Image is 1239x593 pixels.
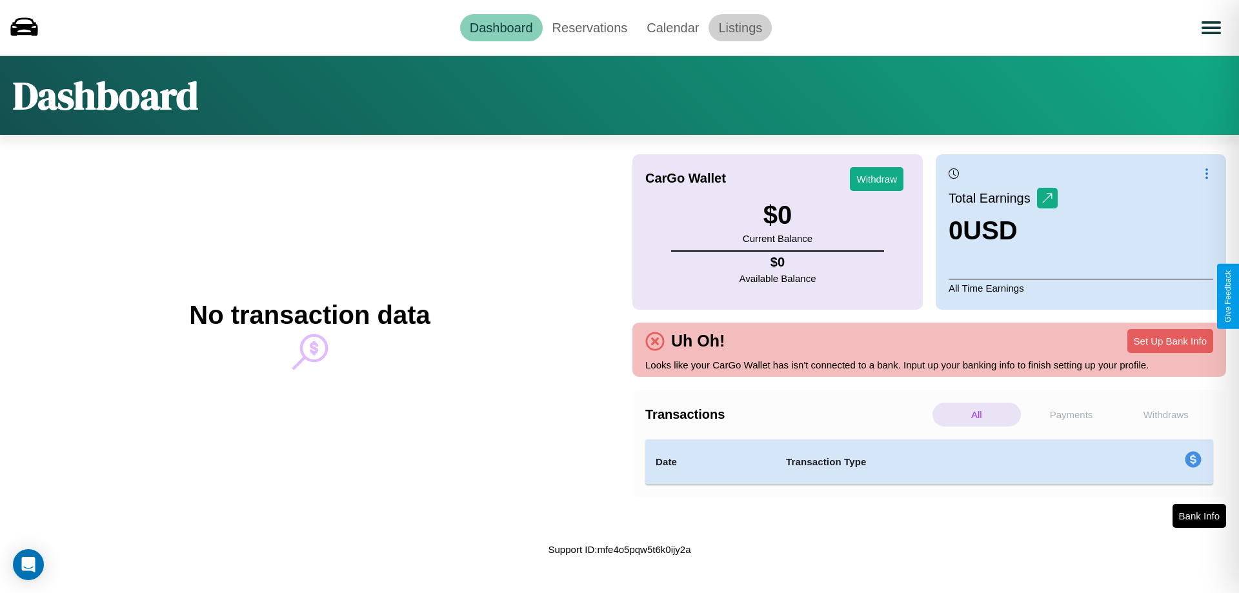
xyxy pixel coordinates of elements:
a: Reservations [543,14,638,41]
p: Current Balance [743,230,812,247]
div: Open Intercom Messenger [13,549,44,580]
button: Withdraw [850,167,903,191]
a: Calendar [637,14,709,41]
h4: CarGo Wallet [645,171,726,186]
p: Withdraws [1122,403,1210,427]
h4: Uh Oh! [665,332,731,350]
button: Set Up Bank Info [1127,329,1213,353]
p: Available Balance [740,270,816,287]
a: Listings [709,14,772,41]
h2: No transaction data [189,301,430,330]
div: Give Feedback [1224,270,1233,323]
a: Dashboard [460,14,543,41]
p: Looks like your CarGo Wallet has isn't connected to a bank. Input up your banking info to finish ... [645,356,1213,374]
h3: $ 0 [743,201,812,230]
button: Bank Info [1173,504,1226,528]
p: Support ID: mfe4o5pqw5t6k0ijy2a [549,541,691,558]
h4: Transactions [645,407,929,422]
h4: $ 0 [740,255,816,270]
p: Total Earnings [949,186,1037,210]
table: simple table [645,439,1213,485]
p: All Time Earnings [949,279,1213,297]
h1: Dashboard [13,69,198,122]
p: All [932,403,1021,427]
h4: Date [656,454,765,470]
p: Payments [1027,403,1116,427]
h3: 0 USD [949,216,1058,245]
h4: Transaction Type [786,454,1079,470]
button: Open menu [1193,10,1229,46]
